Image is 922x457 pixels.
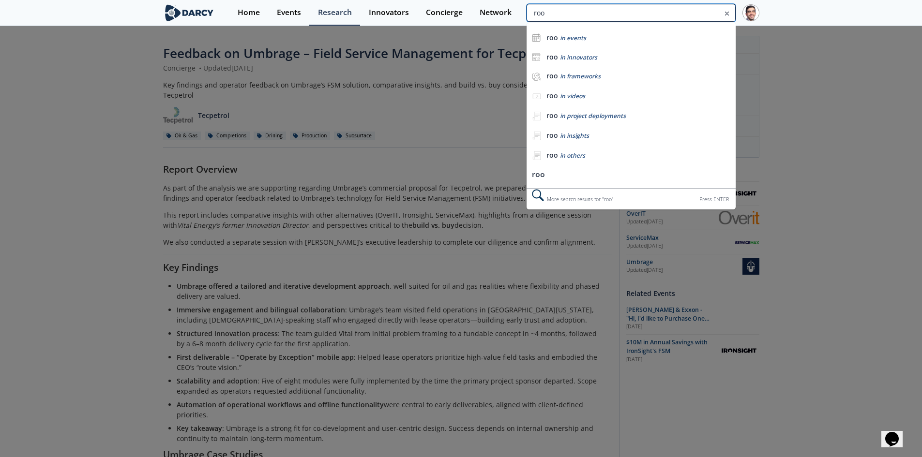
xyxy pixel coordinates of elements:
[546,52,558,61] b: roo
[480,9,512,16] div: Network
[546,150,558,160] b: roo
[546,91,558,100] b: roo
[426,9,463,16] div: Concierge
[560,53,597,61] span: in innovators
[369,9,409,16] div: Innovators
[881,418,912,447] iframe: chat widget
[527,166,735,184] li: roo
[532,53,541,61] img: icon
[546,111,558,120] b: roo
[560,92,585,100] span: in videos
[560,34,586,42] span: in events
[699,194,729,205] div: Press ENTER
[560,151,585,160] span: in others
[560,132,589,140] span: in insights
[546,33,558,42] b: roo
[546,71,558,80] b: roo
[527,189,735,209] div: More search results for " roo "
[527,4,735,22] input: Advanced Search
[532,33,541,42] img: icon
[560,72,601,80] span: in frameworks
[238,9,260,16] div: Home
[546,131,558,140] b: roo
[277,9,301,16] div: Events
[560,112,626,120] span: in project deployments
[163,4,216,21] img: logo-wide.svg
[318,9,352,16] div: Research
[742,4,759,21] img: Profile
